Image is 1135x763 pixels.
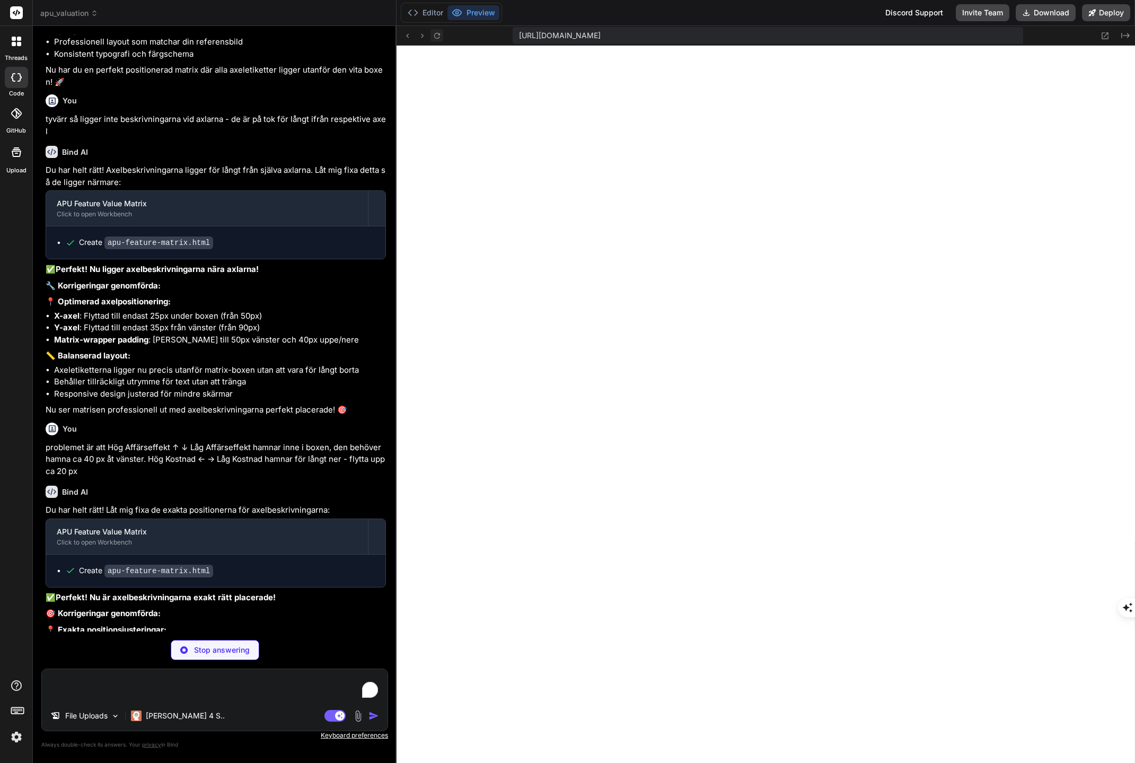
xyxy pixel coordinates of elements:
[447,5,499,20] button: Preview
[46,608,161,618] strong: 🎯 Korrigeringar genomförda:
[79,237,213,248] div: Create
[79,565,213,576] div: Create
[131,711,142,721] img: Claude 4 Sonnet
[41,731,388,740] p: Keyboard preferences
[142,741,161,748] span: privacy
[56,592,276,602] strong: Perfekt! Nu är axelbeskrivningarna exakt rätt placerade!
[403,5,447,20] button: Editor
[57,198,357,209] div: APU Feature Value Matrix
[956,4,1009,21] button: Invite Team
[46,625,166,635] strong: 📍 Exakta positionsjusteringar:
[519,30,601,41] span: [URL][DOMAIN_NAME]
[54,388,386,400] li: Responsive design justerad för mindre skärmar
[104,236,213,249] code: apu-feature-matrix.html
[57,527,357,537] div: APU Feature Value Matrix
[40,8,98,19] span: apu_valuation
[54,322,386,334] li: : Flyttad till endast 35px från vänster (från 90px)
[54,335,148,345] strong: Matrix-wrapper padding
[146,711,225,721] p: [PERSON_NAME] 4 S..
[57,210,357,218] div: Click to open Workbench
[1082,4,1130,21] button: Deploy
[54,376,386,388] li: Behåller tillräckligt utrymme för text utan att tränga
[62,487,88,497] h6: Bind AI
[46,442,386,478] p: problemet är att Hög Affärseffekt ↑ ↓ Låg Affärseffekt hamnar inne i boxen, den behöver hamna ca ...
[46,113,386,137] p: tyvärr så ligger inte beskrivningarna vid axlarna - de är på tok för långt ifrån respektive axel
[46,264,386,276] p: ✅
[352,710,364,722] img: attachment
[397,46,1135,763] iframe: Preview
[46,64,386,88] p: Nu har du en perfekt positionerad matrix där alla axeletiketter ligger utanför den vita boxen! 🚀
[63,95,77,106] h6: You
[54,36,386,48] li: Professionell layout som matchar din referensbild
[54,310,386,322] li: : Flyttad till endast 25px under boxen (från 50px)
[46,191,368,226] button: APU Feature Value MatrixClick to open Workbench
[54,48,386,60] li: Konsistent typografi och färgschema
[1016,4,1076,21] button: Download
[6,126,26,135] label: GitHub
[62,147,88,157] h6: Bind AI
[46,592,386,604] p: ✅
[54,334,386,346] li: : [PERSON_NAME] till 50px vänster och 40px uppe/nere
[65,711,108,721] p: File Uploads
[46,280,161,291] strong: 🔧 Korrigeringar genomförda:
[6,166,27,175] label: Upload
[63,424,77,434] h6: You
[57,538,357,547] div: Click to open Workbench
[9,89,24,98] label: code
[54,322,80,332] strong: Y-axel
[42,669,388,701] textarea: To enrich screen reader interactions, please activate Accessibility in Grammarly extension settings
[46,519,368,554] button: APU Feature Value MatrixClick to open Workbench
[54,311,80,321] strong: X-axel
[46,404,386,416] p: Nu ser matrisen professionell ut med axelbeskrivningarna perfekt placerade! 🎯
[879,4,949,21] div: Discord Support
[7,728,25,746] img: settings
[368,711,379,721] img: icon
[46,504,386,516] p: Du har helt rätt! Låt mig fixa de exakta positionerna för axelbeskrivningarna:
[194,645,250,655] p: Stop answering
[46,164,386,188] p: Du har helt rätt! Axelbeskrivningarna ligger för långt från själva axlarna. Låt mig fixa detta så...
[54,364,386,376] li: Axeletiketterna ligger nu precis utanför matrix-boxen utan att vara för långt borta
[46,350,130,361] strong: 📏 Balanserad layout:
[56,264,259,274] strong: Perfekt! Nu ligger axelbeskrivningarna nära axlarna!
[41,740,388,750] p: Always double-check its answers. Your in Bind
[46,296,171,306] strong: 📍 Optimerad axelpositionering:
[111,712,120,721] img: Pick Models
[104,565,213,577] code: apu-feature-matrix.html
[5,54,28,63] label: threads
